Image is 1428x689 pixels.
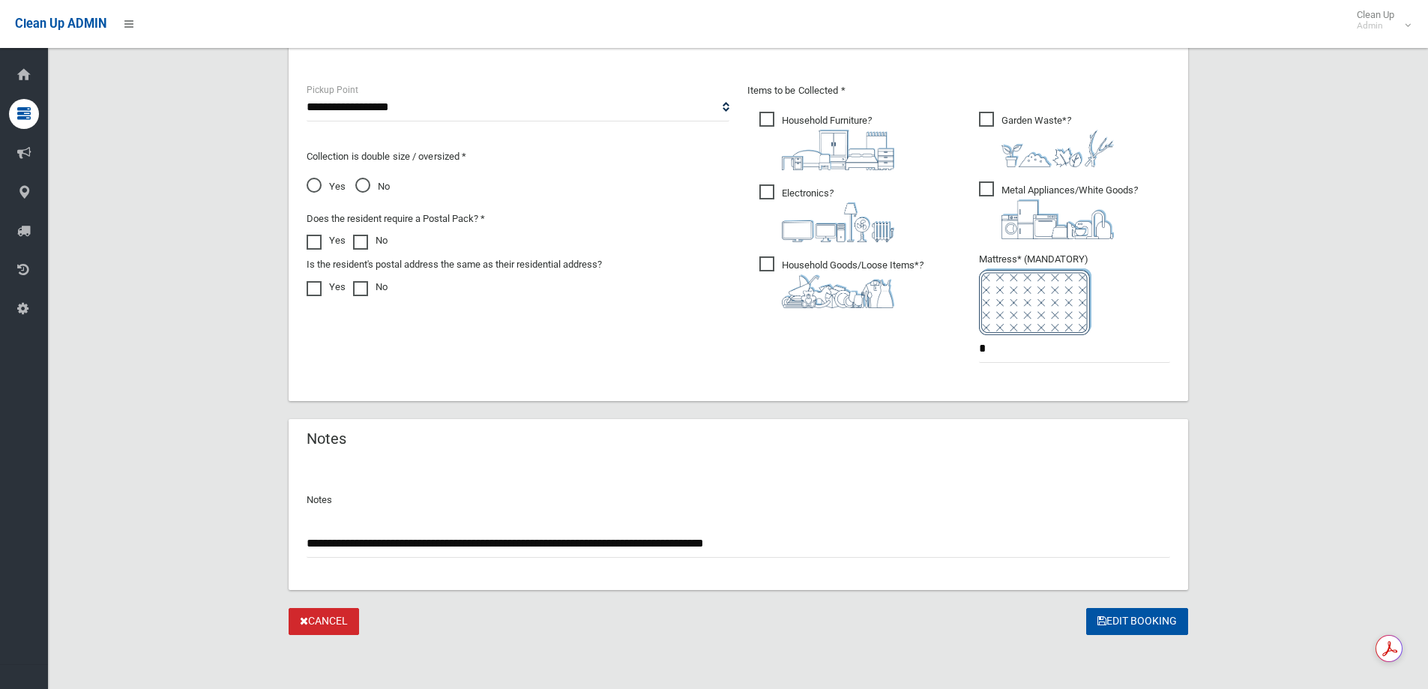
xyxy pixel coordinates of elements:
span: Clean Up [1349,9,1409,31]
img: b13cc3517677393f34c0a387616ef184.png [782,274,894,308]
label: Is the resident's postal address the same as their residential address? [307,256,602,274]
img: aa9efdbe659d29b613fca23ba79d85cb.png [782,130,894,170]
p: Items to be Collected * [747,82,1170,100]
label: Yes [307,278,346,296]
header: Notes [289,424,364,454]
label: No [353,278,388,296]
label: Yes [307,232,346,250]
p: Notes [307,491,1170,509]
img: 36c1b0289cb1767239cdd3de9e694f19.png [1001,199,1114,239]
span: Garden Waste* [979,112,1114,167]
span: No [355,178,390,196]
img: e7408bece873d2c1783593a074e5cb2f.png [979,268,1091,335]
span: Electronics [759,184,894,242]
small: Admin [1357,20,1394,31]
button: Edit Booking [1086,608,1188,636]
i: ? [1001,184,1138,239]
span: Yes [307,178,346,196]
span: Clean Up ADMIN [15,16,106,31]
i: ? [1001,115,1114,167]
img: 4fd8a5c772b2c999c83690221e5242e0.png [1001,130,1114,167]
label: Does the resident require a Postal Pack? * [307,210,485,228]
img: 394712a680b73dbc3d2a6a3a7ffe5a07.png [782,202,894,242]
i: ? [782,259,924,308]
p: Collection is double size / oversized * [307,148,729,166]
span: Metal Appliances/White Goods [979,181,1138,239]
span: Household Furniture [759,112,894,170]
a: Cancel [289,608,359,636]
i: ? [782,187,894,242]
i: ? [782,115,894,170]
label: No [353,232,388,250]
span: Mattress* (MANDATORY) [979,253,1170,335]
span: Household Goods/Loose Items* [759,256,924,308]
